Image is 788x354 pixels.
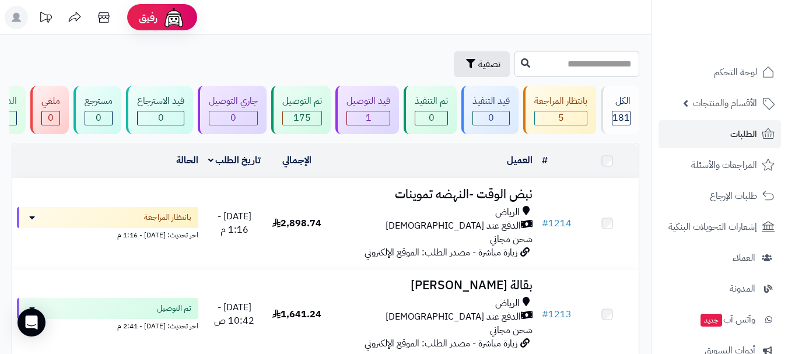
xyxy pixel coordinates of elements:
img: logo-2.png [709,33,777,57]
span: 0 [230,111,236,125]
img: ai-face.png [162,6,185,29]
span: المدونة [730,281,755,297]
div: ملغي [41,94,60,108]
span: # [542,307,548,321]
a: #1214 [542,216,572,230]
a: تم التنفيذ 0 [401,86,459,134]
a: # [542,153,548,167]
div: بانتظار المراجعة [534,94,587,108]
span: الرياض [495,297,520,310]
div: تم التوصيل [282,94,322,108]
div: Open Intercom Messenger [17,309,45,337]
div: اخر تحديث: [DATE] - 2:41 م [17,319,198,331]
span: المراجعات والأسئلة [691,157,757,173]
span: 0 [158,111,164,125]
span: تصفية [478,57,500,71]
a: بانتظار المراجعة 5 [521,86,598,134]
h3: نبض الوقت -النهضه تموينات [333,188,533,201]
span: العملاء [733,250,755,266]
div: 0 [85,111,112,125]
div: مسترجع [85,94,113,108]
a: #1213 [542,307,572,321]
a: الحالة [176,153,198,167]
div: 0 [42,111,59,125]
a: تم التوصيل 175 [269,86,333,134]
a: المراجعات والأسئلة [659,151,781,179]
span: 1,641.24 [272,307,321,321]
span: شحن مجاني [490,232,533,246]
div: 5 [535,111,587,125]
span: زيارة مباشرة - مصدر الطلب: الموقع الإلكتروني [365,246,517,260]
span: إشعارات التحويلات البنكية [668,219,757,235]
div: جاري التوصيل [209,94,258,108]
a: المدونة [659,275,781,303]
div: اخر تحديث: [DATE] - 1:16 م [17,228,198,240]
span: الطلبات [730,126,757,142]
div: 0 [415,111,447,125]
span: 1 [366,111,372,125]
div: تم التنفيذ [415,94,448,108]
span: بانتظار المراجعة [144,212,191,223]
a: لوحة التحكم [659,58,781,86]
div: قيد الاسترجاع [137,94,184,108]
span: وآتس آب [699,311,755,328]
div: قيد التنفيذ [472,94,510,108]
div: 0 [138,111,184,125]
span: شحن مجاني [490,323,533,337]
span: [DATE] - 1:16 م [218,209,251,237]
span: 0 [48,111,54,125]
a: ملغي 0 [28,86,71,134]
span: 2,898.74 [272,216,321,230]
span: # [542,216,548,230]
a: الإجمالي [282,153,311,167]
span: طلبات الإرجاع [710,188,757,204]
span: الدفع عند [DEMOGRAPHIC_DATA] [386,219,521,233]
span: [DATE] - 10:42 ص [214,300,254,328]
span: الرياض [495,206,520,219]
a: الطلبات [659,120,781,148]
span: زيارة مباشرة - مصدر الطلب: الموقع الإلكتروني [365,337,517,351]
span: رفيق [139,10,157,24]
span: الدفع عند [DEMOGRAPHIC_DATA] [386,310,521,324]
span: 175 [293,111,311,125]
a: قيد الاسترجاع 0 [124,86,195,134]
div: قيد التوصيل [346,94,390,108]
span: 181 [612,111,630,125]
span: جديد [701,314,722,327]
span: تم التوصيل [157,303,191,314]
span: لوحة التحكم [714,64,757,80]
button: تصفية [454,51,510,77]
a: قيد التوصيل 1 [333,86,401,134]
div: 0 [209,111,257,125]
a: تاريخ الطلب [208,153,261,167]
h3: بقالة [PERSON_NAME] [333,279,533,292]
span: 0 [488,111,494,125]
span: الأقسام والمنتجات [693,95,757,111]
div: 175 [283,111,321,125]
span: 0 [96,111,101,125]
a: وآتس آبجديد [659,306,781,334]
a: إشعارات التحويلات البنكية [659,213,781,241]
a: قيد التنفيذ 0 [459,86,521,134]
div: الكل [612,94,631,108]
div: 1 [347,111,390,125]
span: 5 [558,111,564,125]
a: الكل181 [598,86,642,134]
a: جاري التوصيل 0 [195,86,269,134]
span: 0 [429,111,435,125]
a: العميل [507,153,533,167]
a: تحديثات المنصة [31,6,60,32]
a: طلبات الإرجاع [659,182,781,210]
div: 0 [473,111,509,125]
a: العملاء [659,244,781,272]
a: مسترجع 0 [71,86,124,134]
